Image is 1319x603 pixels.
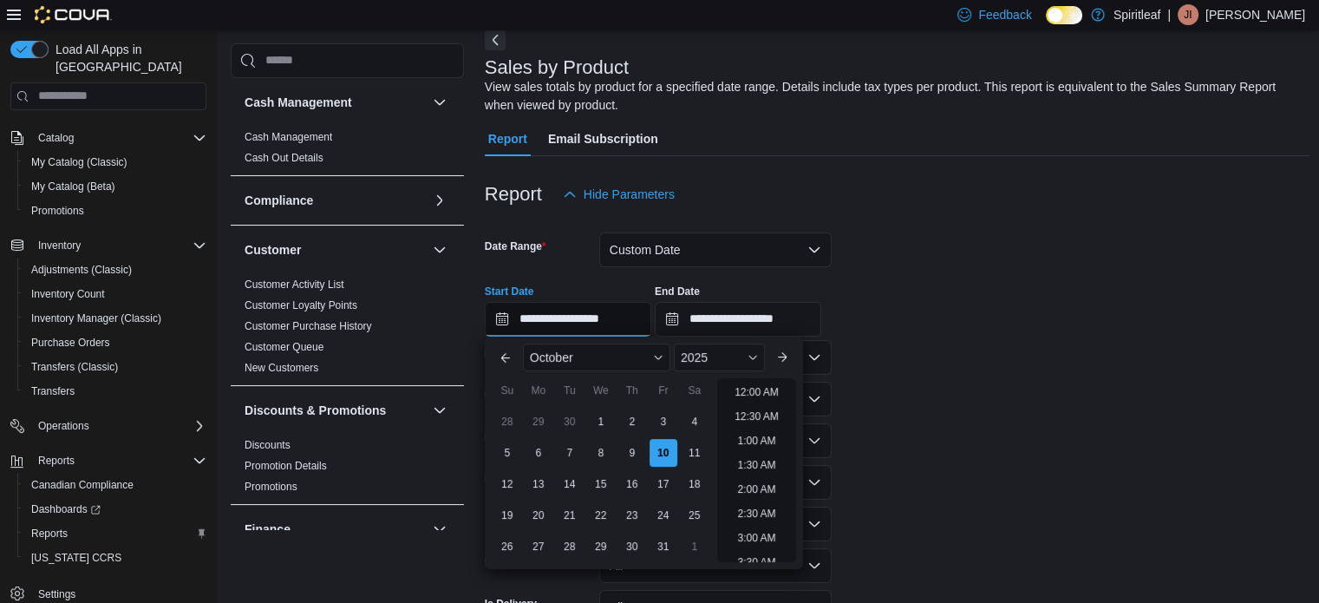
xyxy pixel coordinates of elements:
[618,377,646,404] div: Th
[655,285,700,298] label: End Date
[231,274,464,385] div: Customer
[730,479,782,500] li: 2:00 AM
[231,127,464,175] div: Cash Management
[492,344,519,371] button: Previous Month
[31,235,206,256] span: Inventory
[17,497,213,521] a: Dashboards
[24,308,168,329] a: Inventory Manager (Classic)
[650,470,677,498] div: day-17
[681,408,708,436] div: day-4
[493,439,521,467] div: day-5
[31,384,75,398] span: Transfers
[730,430,782,451] li: 1:00 AM
[24,547,128,568] a: [US_STATE] CCRS
[31,336,110,350] span: Purchase Orders
[245,521,291,538] h3: Finance
[245,130,332,144] span: Cash Management
[24,357,206,377] span: Transfers (Classic)
[31,416,96,436] button: Operations
[587,470,615,498] div: day-15
[584,186,675,203] span: Hide Parameters
[587,377,615,404] div: We
[24,284,206,305] span: Inventory Count
[3,449,213,473] button: Reports
[31,287,105,301] span: Inventory Count
[556,439,584,467] div: day-7
[31,155,127,169] span: My Catalog (Classic)
[17,306,213,331] button: Inventory Manager (Classic)
[548,121,658,156] span: Email Subscription
[618,408,646,436] div: day-2
[245,279,344,291] a: Customer Activity List
[429,400,450,421] button: Discounts & Promotions
[24,499,108,520] a: Dashboards
[231,435,464,504] div: Discounts & Promotions
[618,533,646,560] div: day-30
[488,121,527,156] span: Report
[493,533,521,560] div: day-26
[245,241,426,259] button: Customer
[17,258,213,282] button: Adjustments (Classic)
[31,502,101,516] span: Dashboards
[24,475,140,495] a: Canadian Compliance
[1046,24,1047,25] span: Dark Mode
[245,438,291,452] span: Discounts
[525,408,552,436] div: day-29
[556,533,584,560] div: day-28
[24,308,206,329] span: Inventory Manager (Classic)
[24,152,134,173] a: My Catalog (Classic)
[245,340,323,354] span: Customer Queue
[429,92,450,113] button: Cash Management
[429,190,450,211] button: Compliance
[31,204,84,218] span: Promotions
[3,233,213,258] button: Inventory
[485,285,534,298] label: Start Date
[485,302,651,337] input: Press the down key to enter a popover containing a calendar. Press the escape key to close the po...
[556,377,584,404] div: Tu
[24,523,75,544] a: Reports
[3,414,213,438] button: Operations
[556,501,584,529] div: day-21
[485,29,506,50] button: Next
[17,473,213,497] button: Canadian Compliance
[17,150,213,174] button: My Catalog (Classic)
[245,241,301,259] h3: Customer
[245,402,386,419] h3: Discounts & Promotions
[674,344,765,371] div: Button. Open the year selector. 2025 is currently selected.
[31,450,206,471] span: Reports
[1184,4,1192,25] span: JI
[730,552,782,573] li: 3:30 AM
[655,302,821,337] input: Press the down key to open a popover containing a calendar.
[245,481,297,493] a: Promotions
[768,344,796,371] button: Next month
[38,587,75,601] span: Settings
[245,460,327,472] a: Promotion Details
[650,439,677,467] div: day-10
[429,519,450,540] button: Finance
[31,235,88,256] button: Inventory
[31,478,134,492] span: Canadian Compliance
[556,177,682,212] button: Hide Parameters
[618,439,646,467] div: day-9
[525,439,552,467] div: day-6
[650,377,677,404] div: Fr
[24,381,206,402] span: Transfers
[485,239,546,253] label: Date Range
[24,523,206,544] span: Reports
[24,152,206,173] span: My Catalog (Classic)
[38,239,81,252] span: Inventory
[24,200,91,221] a: Promotions
[807,434,821,448] button: Open list of options
[618,501,646,529] div: day-23
[493,377,521,404] div: Su
[245,192,426,209] button: Compliance
[587,439,615,467] div: day-8
[807,392,821,406] button: Open list of options
[245,131,332,143] a: Cash Management
[245,94,426,111] button: Cash Management
[31,551,121,565] span: [US_STATE] CCRS
[38,131,74,145] span: Catalog
[31,180,115,193] span: My Catalog (Beta)
[17,379,213,403] button: Transfers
